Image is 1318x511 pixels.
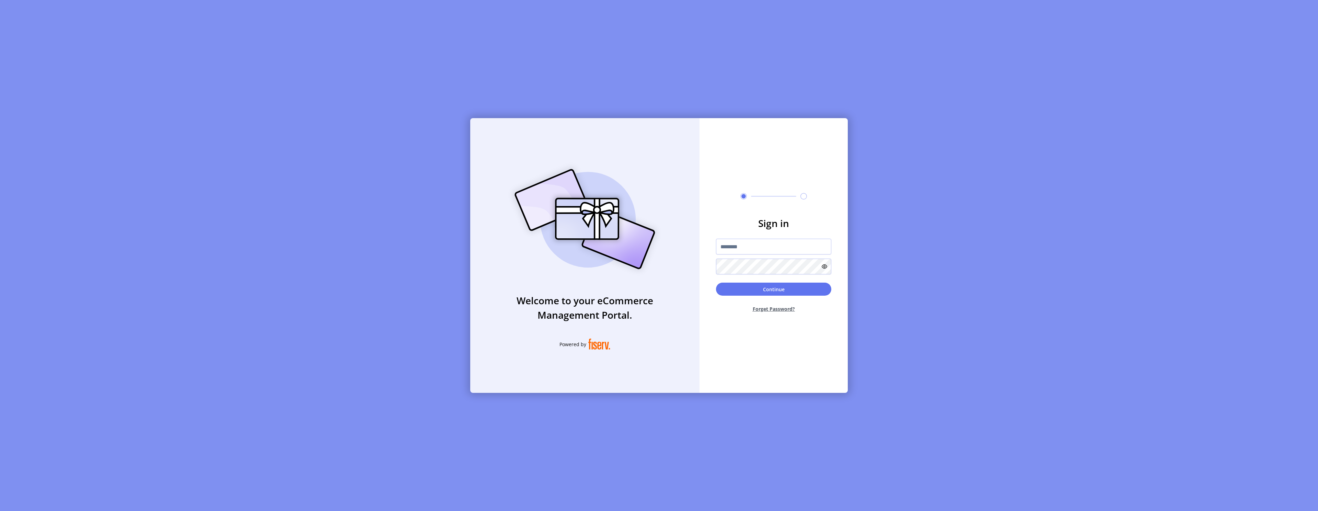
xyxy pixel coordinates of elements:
h3: Welcome to your eCommerce Management Portal. [470,293,700,322]
h3: Sign in [716,216,831,230]
span: Powered by [559,341,586,348]
img: card_Illustration.svg [504,161,666,277]
button: Forget Password? [716,300,831,318]
button: Continue [716,283,831,296]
